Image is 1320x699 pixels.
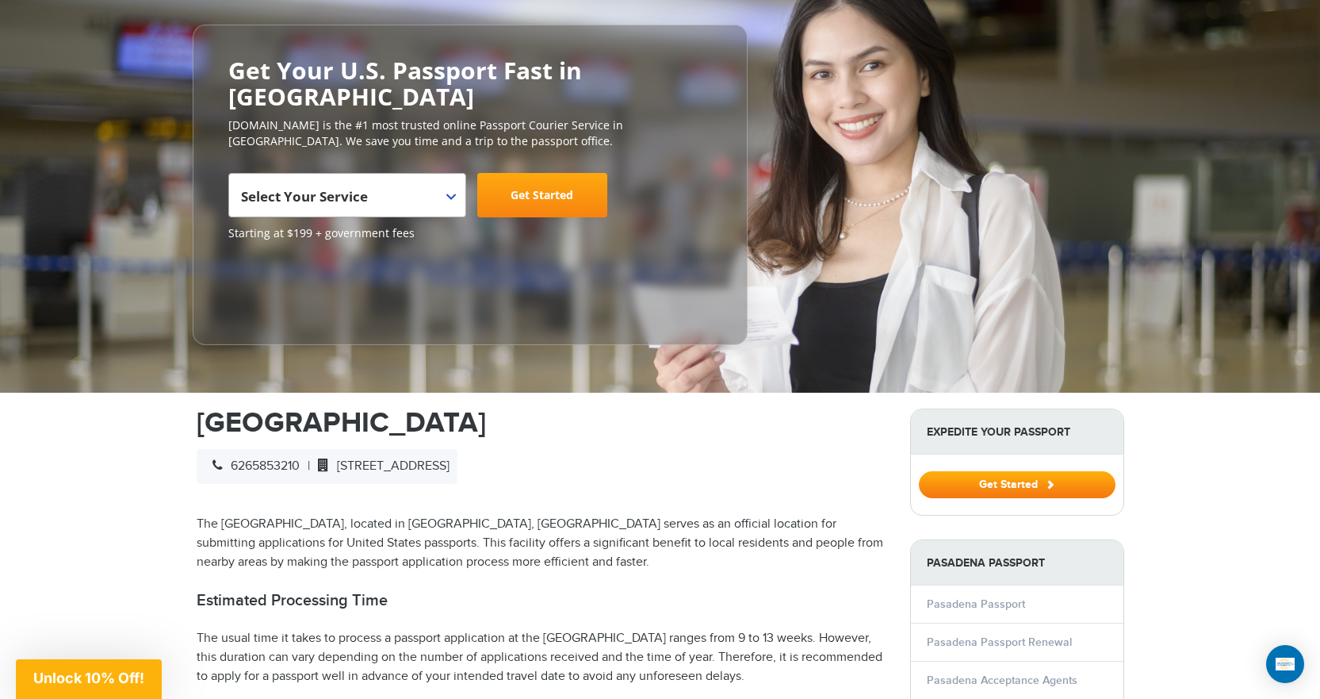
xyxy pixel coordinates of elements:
h2: Get Your U.S. Passport Fast in [GEOGRAPHIC_DATA] [228,57,712,109]
div: Unlock 10% Off! [16,659,162,699]
span: Select Your Service [241,179,450,224]
span: Starting at $199 + government fees [228,225,712,241]
a: Get Started [477,173,607,217]
span: Select Your Service [228,173,466,217]
h2: Estimated Processing Time [197,591,886,610]
a: Pasadena Passport Renewal [927,636,1072,649]
p: [DOMAIN_NAME] is the #1 most trusted online Passport Courier Service in [GEOGRAPHIC_DATA]. We sav... [228,117,712,149]
button: Get Started [919,471,1115,498]
span: Select Your Service [241,187,368,205]
h1: [GEOGRAPHIC_DATA] [197,409,886,437]
p: The [GEOGRAPHIC_DATA], located in [GEOGRAPHIC_DATA], [GEOGRAPHIC_DATA] serves as an official loca... [197,515,886,572]
iframe: Customer reviews powered by Trustpilot [228,249,347,328]
span: [STREET_ADDRESS] [310,459,450,474]
a: Pasadena Acceptance Agents [927,674,1077,687]
div: Open Intercom Messenger [1266,645,1304,683]
a: Get Started [919,478,1115,490]
strong: Pasadena Passport [911,540,1123,586]
div: | [197,449,457,484]
a: Pasadena Passport [927,597,1025,611]
span: Unlock 10% Off! [33,670,144,686]
p: The usual time it takes to process a passport application at the [GEOGRAPHIC_DATA] ranges from 9 ... [197,629,886,686]
span: 6265853210 [205,459,300,474]
strong: Expedite Your Passport [911,409,1123,455]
